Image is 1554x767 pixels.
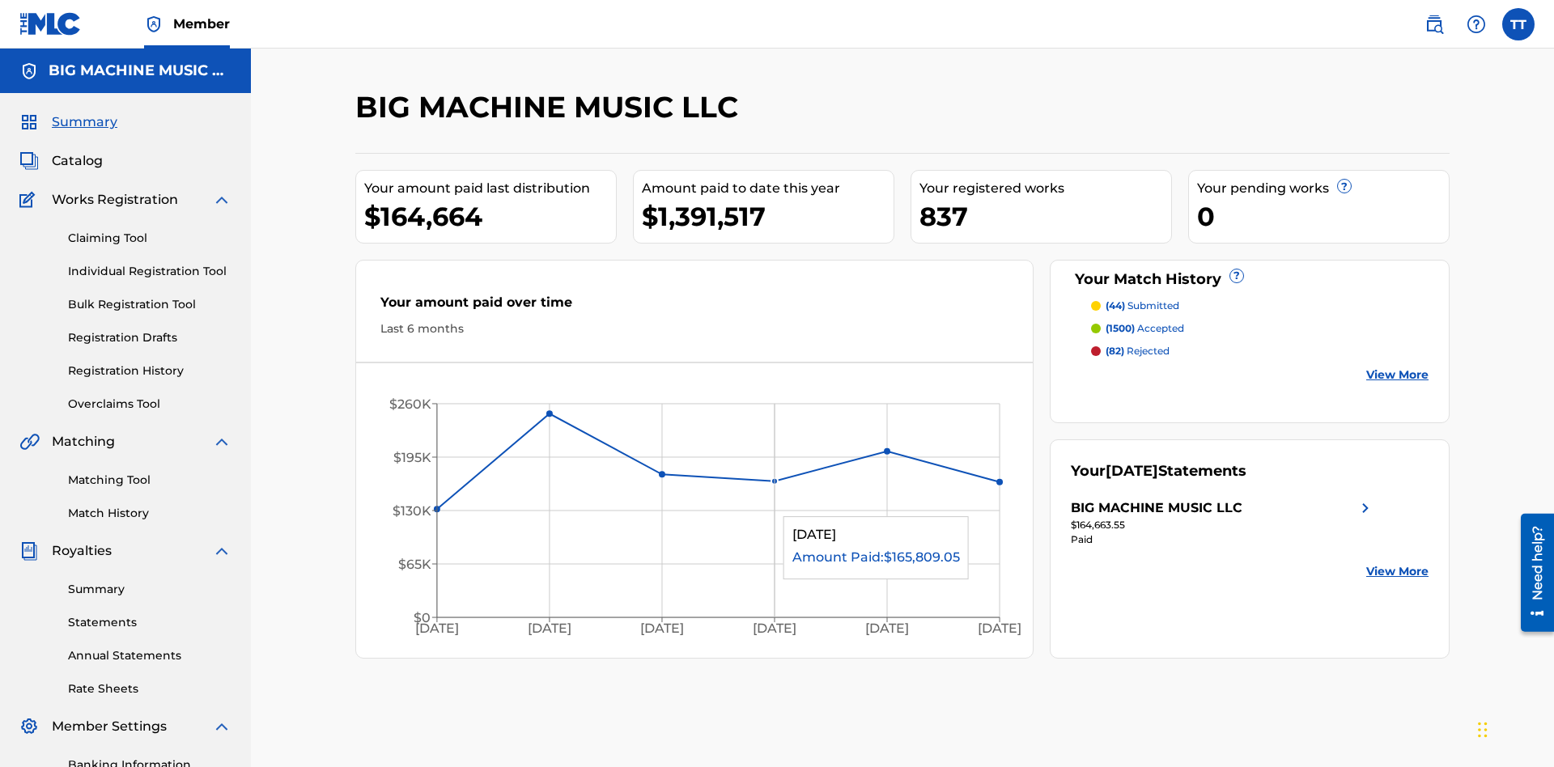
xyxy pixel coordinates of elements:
div: Last 6 months [380,320,1008,337]
a: BIG MACHINE MUSIC LLCright chevron icon$164,663.55Paid [1071,498,1375,547]
div: Your Match History [1071,269,1429,290]
a: (1500) accepted [1091,321,1429,336]
a: Individual Registration Tool [68,263,231,280]
span: Matching [52,432,115,451]
img: expand [212,717,231,736]
img: Works Registration [19,190,40,210]
span: Works Registration [52,190,178,210]
a: CatalogCatalog [19,151,103,171]
div: Amount paid to date this year [642,179,894,198]
a: Public Search [1418,8,1450,40]
iframe: Chat Widget [1473,689,1554,767]
img: Accounts [19,61,39,81]
a: Registration Drafts [68,329,231,346]
span: (1500) [1106,322,1135,334]
img: expand [212,190,231,210]
div: Your amount paid last distribution [364,179,616,198]
div: User Menu [1502,8,1535,40]
a: (82) rejected [1091,344,1429,358]
div: $1,391,517 [642,198,894,235]
a: Match History [68,505,231,522]
a: Rate Sheets [68,680,231,697]
tspan: [DATE] [979,621,1022,637]
tspan: [DATE] [640,621,684,637]
h5: BIG MACHINE MUSIC LLC [49,61,231,80]
tspan: [DATE] [753,621,796,637]
img: search [1424,15,1444,34]
span: Member [173,15,230,33]
div: Paid [1071,532,1375,547]
div: $164,663.55 [1071,518,1375,532]
tspan: $260K [389,396,431,412]
a: Annual Statements [68,647,231,664]
a: (44) submitted [1091,299,1429,313]
div: 837 [919,198,1171,235]
div: Your registered works [919,179,1171,198]
div: Your pending works [1197,179,1449,198]
span: ? [1338,180,1351,193]
tspan: $130K [393,503,431,519]
tspan: [DATE] [865,621,909,637]
img: help [1467,15,1486,34]
span: Summary [52,112,117,132]
a: Claiming Tool [68,230,231,247]
img: expand [212,541,231,561]
a: Matching Tool [68,472,231,489]
a: Bulk Registration Tool [68,296,231,313]
span: [DATE] [1106,462,1158,480]
img: Top Rightsholder [144,15,163,34]
tspan: [DATE] [415,621,459,637]
img: Royalties [19,541,39,561]
span: (82) [1106,345,1124,357]
p: accepted [1106,321,1184,336]
p: submitted [1106,299,1179,313]
span: (44) [1106,299,1125,311]
tspan: $65K [398,557,431,572]
img: expand [212,432,231,451]
a: Registration History [68,362,231,379]
h2: BIG MACHINE MUSIC LLC [355,89,746,125]
span: ? [1230,269,1243,282]
div: $164,664 [364,198,616,235]
tspan: [DATE] [528,621,571,637]
a: Summary [68,581,231,598]
div: Your amount paid over time [380,293,1008,320]
a: Overclaims Tool [68,396,231,413]
img: right chevron icon [1356,498,1375,518]
tspan: $0 [414,610,431,625]
p: rejected [1106,344,1170,358]
div: 0 [1197,198,1449,235]
iframe: Resource Center [1509,507,1554,640]
div: Your Statements [1071,460,1246,482]
tspan: $195K [393,450,431,465]
img: Matching [19,432,40,451]
span: Royalties [52,541,112,561]
div: Help [1460,8,1492,40]
img: Summary [19,112,39,132]
img: Member Settings [19,717,39,736]
div: BIG MACHINE MUSIC LLC [1071,498,1242,518]
img: Catalog [19,151,39,171]
a: Statements [68,614,231,631]
a: SummarySummary [19,112,117,132]
img: MLC Logo [19,12,82,36]
div: Drag [1478,706,1488,754]
a: View More [1366,367,1429,383]
span: Catalog [52,151,103,171]
a: View More [1366,563,1429,580]
span: Member Settings [52,717,167,736]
